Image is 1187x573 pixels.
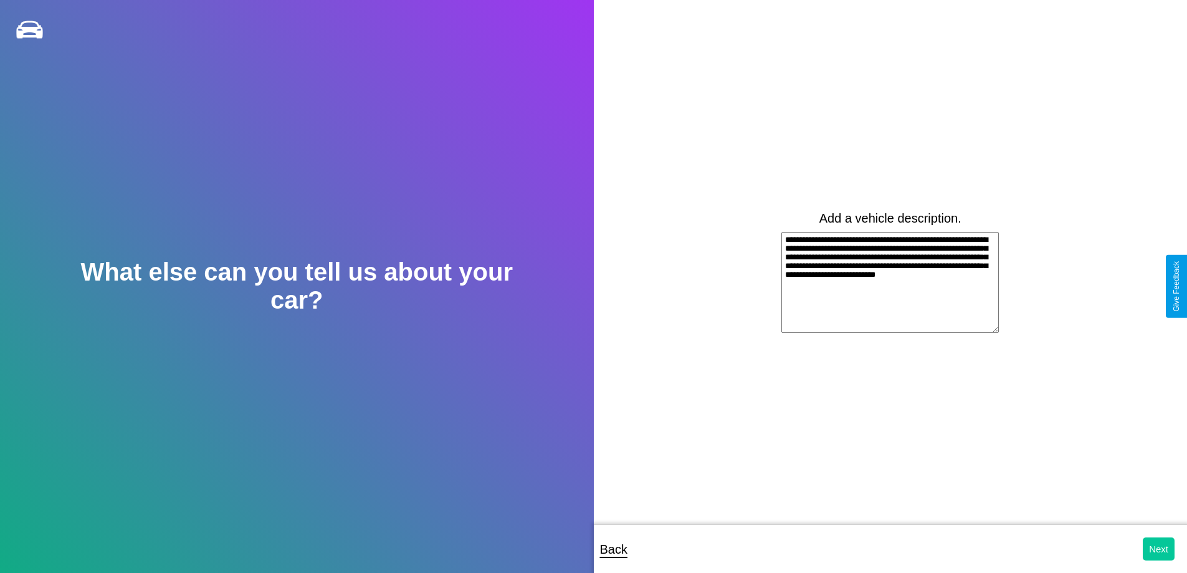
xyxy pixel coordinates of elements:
[1143,537,1175,561] button: Next
[819,211,961,226] label: Add a vehicle description.
[59,258,534,314] h2: What else can you tell us about your car?
[600,538,627,561] p: Back
[1172,261,1181,312] div: Give Feedback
